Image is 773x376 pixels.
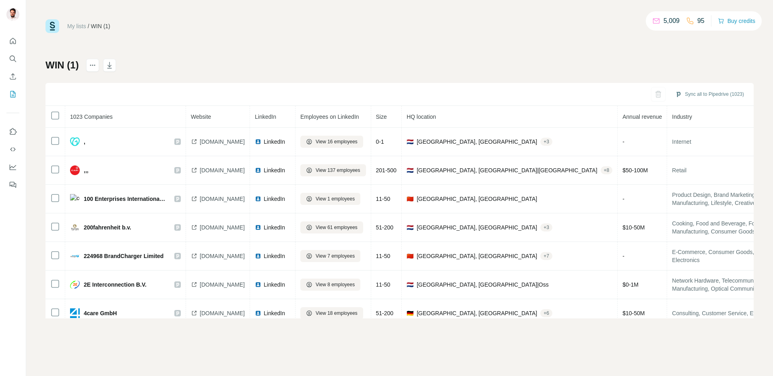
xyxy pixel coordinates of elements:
[663,16,680,26] p: 5,009
[84,138,85,146] span: ,
[70,137,80,147] img: company-logo
[255,114,276,120] span: LinkedIn
[622,281,639,288] span: $ 0-1M
[255,138,261,145] img: LinkedIn logo
[407,309,413,317] span: 🇩🇪
[376,253,391,259] span: 11-50
[70,194,80,204] img: company-logo
[622,167,648,174] span: $ 50-100M
[316,138,358,145] span: View 16 employees
[200,309,245,317] span: [DOMAIN_NAME]
[200,252,245,260] span: [DOMAIN_NAME]
[200,281,245,289] span: [DOMAIN_NAME]
[417,166,597,174] span: [GEOGRAPHIC_DATA], [GEOGRAPHIC_DATA]|[GEOGRAPHIC_DATA]
[6,124,19,139] button: Use Surfe on LinkedIn
[6,52,19,66] button: Search
[376,281,391,288] span: 11-50
[407,195,413,203] span: 🇨🇳
[622,196,624,202] span: -
[264,166,285,174] span: LinkedIn
[70,165,80,175] img: company-logo
[300,221,363,233] button: View 61 employees
[540,310,552,317] div: + 6
[264,223,285,231] span: LinkedIn
[622,253,624,259] span: -
[417,281,549,289] span: [GEOGRAPHIC_DATA], [GEOGRAPHIC_DATA]|Oss
[6,34,19,48] button: Quick start
[407,166,413,174] span: 🇳🇱
[376,224,394,231] span: 51-200
[622,310,645,316] span: $ 10-50M
[300,307,363,319] button: View 18 employees
[6,8,19,21] img: Avatar
[376,196,391,202] span: 11-50
[417,195,537,203] span: [GEOGRAPHIC_DATA], [GEOGRAPHIC_DATA]
[200,195,245,203] span: [DOMAIN_NAME]
[407,138,413,146] span: 🇳🇱
[255,167,261,174] img: LinkedIn logo
[84,166,89,174] span: ,,,
[417,309,537,317] span: [GEOGRAPHIC_DATA], [GEOGRAPHIC_DATA]
[200,166,245,174] span: [DOMAIN_NAME]
[84,223,131,231] span: 200fahrenheit b.v.
[91,22,110,30] div: WIN (1)
[316,167,360,174] span: View 137 employees
[67,23,86,29] a: My lists
[622,138,624,145] span: -
[264,252,285,260] span: LinkedIn
[88,22,89,30] li: /
[672,114,692,120] span: Industry
[255,196,261,202] img: LinkedIn logo
[255,253,261,259] img: LinkedIn logo
[70,251,80,261] img: company-logo
[300,279,360,291] button: View 8 employees
[622,114,662,120] span: Annual revenue
[6,178,19,192] button: Feedback
[70,114,113,120] span: 1023 Companies
[84,252,163,260] span: 224968 BrandCharger Limited
[622,224,645,231] span: $ 10-50M
[255,281,261,288] img: LinkedIn logo
[376,138,384,145] span: 0-1
[697,16,705,26] p: 95
[84,195,166,203] span: 100 Enterprises International Group Company Limited
[255,310,261,316] img: LinkedIn logo
[417,138,537,146] span: [GEOGRAPHIC_DATA], [GEOGRAPHIC_DATA]
[407,252,413,260] span: 🇨🇳
[417,223,537,231] span: [GEOGRAPHIC_DATA], [GEOGRAPHIC_DATA]
[45,19,59,33] img: Surfe Logo
[300,164,366,176] button: View 137 employees
[264,138,285,146] span: LinkedIn
[601,167,613,174] div: + 8
[316,310,358,317] span: View 18 employees
[417,252,537,260] span: [GEOGRAPHIC_DATA], [GEOGRAPHIC_DATA]
[540,252,552,260] div: + 7
[376,310,394,316] span: 51-200
[376,167,397,174] span: 201-500
[45,59,79,72] h1: WIN (1)
[300,136,363,148] button: View 16 employees
[407,281,413,289] span: 🇳🇱
[316,281,355,288] span: View 8 employees
[540,224,552,231] div: + 3
[70,308,80,318] img: company-logo
[376,114,387,120] span: Size
[300,114,359,120] span: Employees on LinkedIn
[300,193,360,205] button: View 1 employees
[264,281,285,289] span: LinkedIn
[6,142,19,157] button: Use Surfe API
[540,138,552,145] div: + 3
[200,138,245,146] span: [DOMAIN_NAME]
[255,224,261,231] img: LinkedIn logo
[316,195,355,202] span: View 1 employees
[6,160,19,174] button: Dashboard
[407,114,436,120] span: HQ location
[70,280,80,289] img: company-logo
[264,195,285,203] span: LinkedIn
[86,59,99,72] button: actions
[84,281,147,289] span: 2E Interconnection B.V.
[407,223,413,231] span: 🇳🇱
[70,223,80,232] img: company-logo
[316,224,358,231] span: View 61 employees
[6,87,19,101] button: My lists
